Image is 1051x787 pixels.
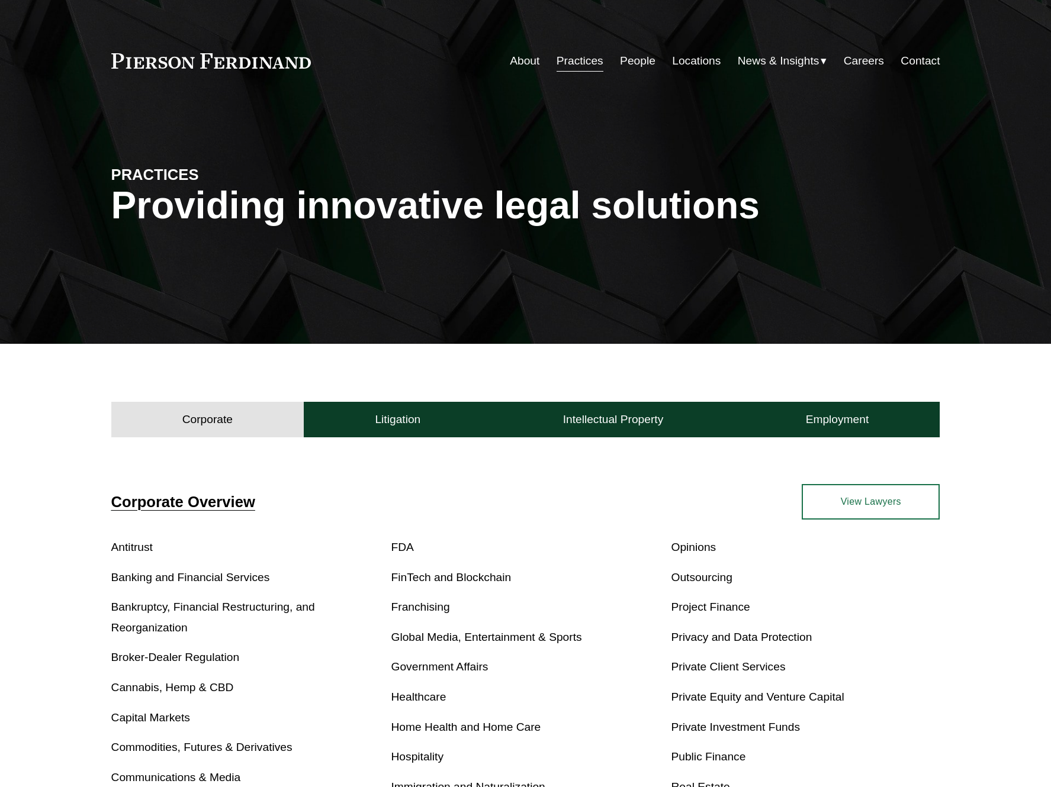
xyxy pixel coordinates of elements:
[802,484,940,520] a: View Lawyers
[806,412,869,427] h4: Employment
[738,51,819,72] span: News & Insights
[671,691,844,703] a: Private Equity and Venture Capital
[111,601,315,634] a: Bankruptcy, Financial Restructuring, and Reorganization
[391,571,512,583] a: FinTech and Blockchain
[111,651,240,663] a: Broker-Dealer Regulation
[391,631,582,643] a: Global Media, Entertainment & Sports
[901,50,940,72] a: Contact
[111,681,234,694] a: Cannabis, Hemp & CBD
[391,601,450,613] a: Franchising
[510,50,539,72] a: About
[671,631,812,643] a: Privacy and Data Protection
[375,412,420,427] h4: Litigation
[182,412,233,427] h4: Corporate
[111,541,153,553] a: Antitrust
[111,711,190,724] a: Capital Markets
[111,165,319,184] h4: PRACTICES
[391,691,446,703] a: Healthcare
[671,660,785,673] a: Private Client Services
[111,741,293,753] a: Commodities, Futures & Derivatives
[557,50,603,72] a: Practices
[391,750,444,763] a: Hospitality
[111,771,241,783] a: Communications & Media
[111,494,255,510] a: Corporate Overview
[671,601,750,613] a: Project Finance
[671,541,716,553] a: Opinions
[391,541,414,553] a: FDA
[391,660,488,673] a: Government Affairs
[111,571,270,583] a: Banking and Financial Services
[111,184,940,227] h1: Providing innovative legal solutions
[671,750,745,763] a: Public Finance
[738,50,827,72] a: folder dropdown
[671,571,732,583] a: Outsourcing
[844,50,884,72] a: Careers
[671,721,800,733] a: Private Investment Funds
[672,50,721,72] a: Locations
[563,412,664,427] h4: Intellectual Property
[620,50,655,72] a: People
[391,721,541,733] a: Home Health and Home Care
